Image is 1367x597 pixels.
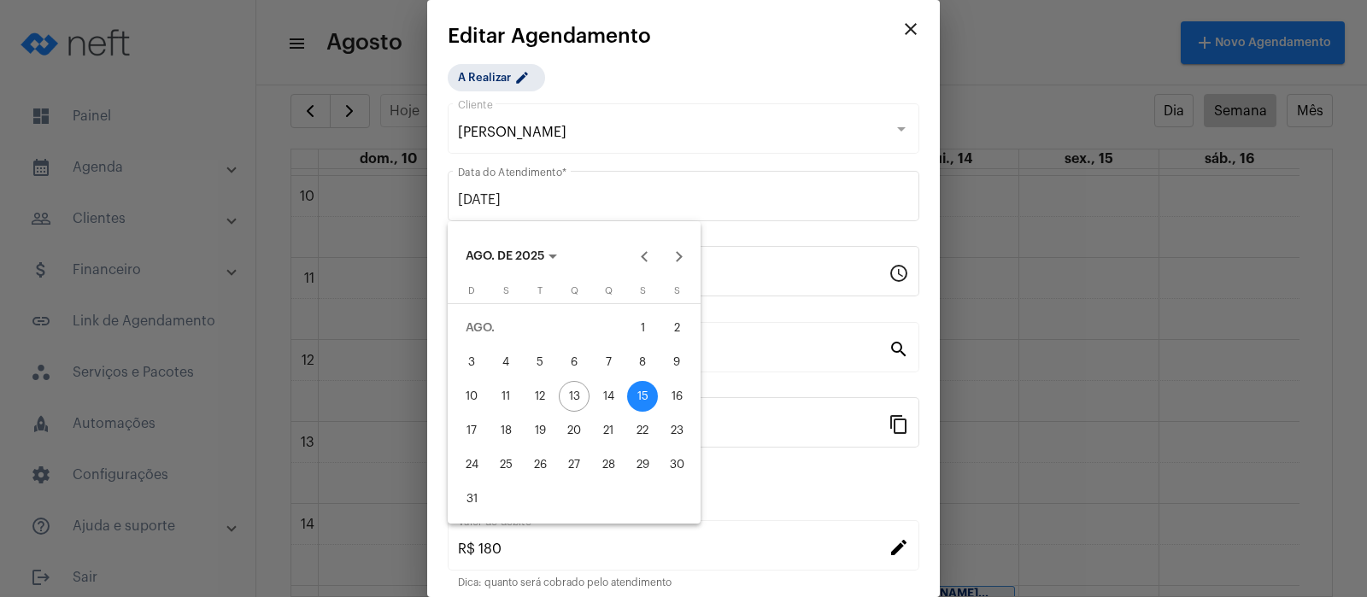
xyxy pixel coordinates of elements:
div: 30 [661,449,692,480]
div: 6 [559,347,590,378]
button: 22 de agosto de 2025 [625,413,660,448]
div: 13 [559,381,590,412]
button: 15 de agosto de 2025 [625,379,660,413]
button: Previous month [628,240,662,274]
button: 12 de agosto de 2025 [523,379,557,413]
button: 29 de agosto de 2025 [625,448,660,482]
button: 27 de agosto de 2025 [557,448,591,482]
span: AGO. DE 2025 [466,251,544,263]
button: 10 de agosto de 2025 [455,379,489,413]
button: 18 de agosto de 2025 [489,413,523,448]
div: 7 [593,347,624,378]
button: 16 de agosto de 2025 [660,379,694,413]
button: 31 de agosto de 2025 [455,482,489,516]
div: 10 [456,381,487,412]
td: AGO. [455,311,625,345]
button: 26 de agosto de 2025 [523,448,557,482]
button: 25 de agosto de 2025 [489,448,523,482]
div: 21 [593,415,624,446]
button: 11 de agosto de 2025 [489,379,523,413]
div: 26 [525,449,555,480]
div: 23 [661,415,692,446]
div: 14 [593,381,624,412]
div: 20 [559,415,590,446]
button: 9 de agosto de 2025 [660,345,694,379]
button: 8 de agosto de 2025 [625,345,660,379]
button: 24 de agosto de 2025 [455,448,489,482]
div: 2 [661,313,692,343]
button: 4 de agosto de 2025 [489,345,523,379]
div: 11 [490,381,521,412]
div: 3 [456,347,487,378]
div: 19 [525,415,555,446]
span: S [503,286,509,296]
span: S [674,286,680,296]
div: 22 [627,415,658,446]
div: 17 [456,415,487,446]
button: 21 de agosto de 2025 [591,413,625,448]
div: 1 [627,313,658,343]
button: 1 de agosto de 2025 [625,311,660,345]
div: 27 [559,449,590,480]
button: 2 de agosto de 2025 [660,311,694,345]
div: 25 [490,449,521,480]
button: 14 de agosto de 2025 [591,379,625,413]
button: 20 de agosto de 2025 [557,413,591,448]
div: 24 [456,449,487,480]
button: 23 de agosto de 2025 [660,413,694,448]
button: 5 de agosto de 2025 [523,345,557,379]
button: Choose month and year [452,240,571,274]
span: S [640,286,646,296]
div: 18 [490,415,521,446]
div: 15 [627,381,658,412]
div: 4 [490,347,521,378]
button: 13 de agosto de 2025 [557,379,591,413]
div: 29 [627,449,658,480]
button: 17 de agosto de 2025 [455,413,489,448]
button: Next month [662,240,696,274]
button: 6 de agosto de 2025 [557,345,591,379]
button: 3 de agosto de 2025 [455,345,489,379]
div: 9 [661,347,692,378]
div: 16 [661,381,692,412]
span: D [468,286,475,296]
button: 7 de agosto de 2025 [591,345,625,379]
button: 19 de agosto de 2025 [523,413,557,448]
button: 30 de agosto de 2025 [660,448,694,482]
span: Q [571,286,578,296]
div: 12 [525,381,555,412]
div: 8 [627,347,658,378]
div: 28 [593,449,624,480]
button: 28 de agosto de 2025 [591,448,625,482]
div: 5 [525,347,555,378]
div: 31 [456,483,487,514]
span: T [537,286,543,296]
span: Q [605,286,613,296]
